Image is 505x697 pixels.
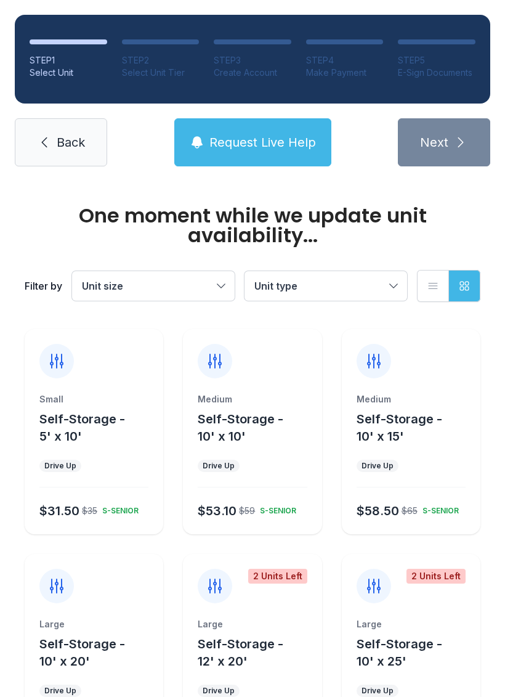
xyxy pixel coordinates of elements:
[198,393,307,406] div: Medium
[198,410,317,445] button: Self-Storage - 10' x 10'
[357,393,466,406] div: Medium
[57,134,85,151] span: Back
[72,271,235,301] button: Unit size
[357,635,475,670] button: Self-Storage - 10' x 25'
[255,501,296,516] div: S-SENIOR
[198,618,307,630] div: Large
[306,54,384,67] div: STEP 4
[25,279,62,293] div: Filter by
[39,412,125,444] span: Self-Storage - 5' x 10'
[357,412,442,444] span: Self-Storage - 10' x 15'
[39,502,79,520] div: $31.50
[122,54,200,67] div: STEP 2
[357,410,475,445] button: Self-Storage - 10' x 15'
[97,501,139,516] div: S-SENIOR
[25,206,480,245] div: One moment while we update unit availability...
[214,67,291,79] div: Create Account
[244,271,407,301] button: Unit type
[198,502,236,520] div: $53.10
[248,569,307,584] div: 2 Units Left
[122,67,200,79] div: Select Unit Tier
[39,635,158,670] button: Self-Storage - 10' x 20'
[30,54,107,67] div: STEP 1
[198,637,283,669] span: Self-Storage - 12' x 20'
[39,393,148,406] div: Small
[398,54,475,67] div: STEP 5
[420,134,448,151] span: Next
[198,635,317,670] button: Self-Storage - 12' x 20'
[362,461,394,471] div: Drive Up
[44,686,76,696] div: Drive Up
[398,67,475,79] div: E-Sign Documents
[239,505,255,517] div: $59
[198,412,283,444] span: Self-Storage - 10' x 10'
[39,637,125,669] span: Self-Storage - 10' x 20'
[357,502,399,520] div: $58.50
[203,686,235,696] div: Drive Up
[203,461,235,471] div: Drive Up
[82,505,97,517] div: $35
[39,618,148,630] div: Large
[357,618,466,630] div: Large
[418,501,459,516] div: S-SENIOR
[254,280,297,292] span: Unit type
[402,505,418,517] div: $65
[209,134,316,151] span: Request Live Help
[30,67,107,79] div: Select Unit
[306,67,384,79] div: Make Payment
[82,280,123,292] span: Unit size
[406,569,466,584] div: 2 Units Left
[214,54,291,67] div: STEP 3
[357,637,442,669] span: Self-Storage - 10' x 25'
[39,410,158,445] button: Self-Storage - 5' x 10'
[362,686,394,696] div: Drive Up
[44,461,76,471] div: Drive Up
